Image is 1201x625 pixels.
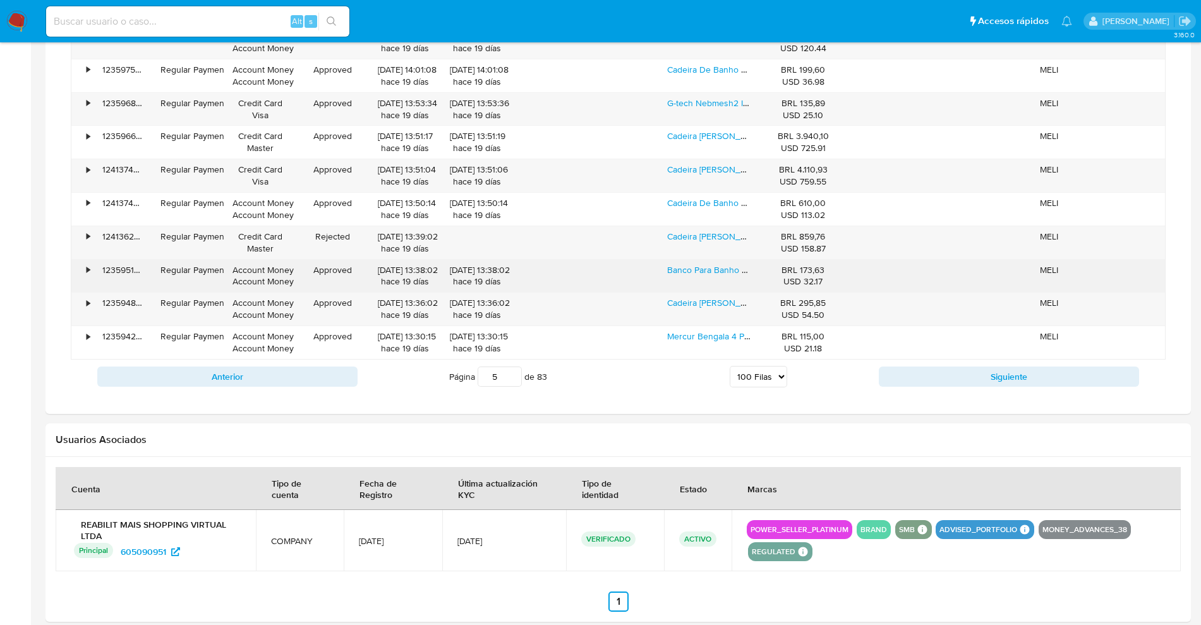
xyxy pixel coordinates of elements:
[309,15,313,27] span: s
[1178,15,1192,28] a: Salir
[1102,15,1174,27] p: santiago.sgreco@mercadolibre.com
[46,13,349,30] input: Buscar usuario o caso...
[978,15,1049,28] span: Accesos rápidos
[56,434,1181,446] h2: Usuarios Asociados
[318,13,344,30] button: search-icon
[1061,16,1072,27] a: Notificaciones
[1174,30,1195,40] span: 3.160.0
[292,15,302,27] span: Alt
